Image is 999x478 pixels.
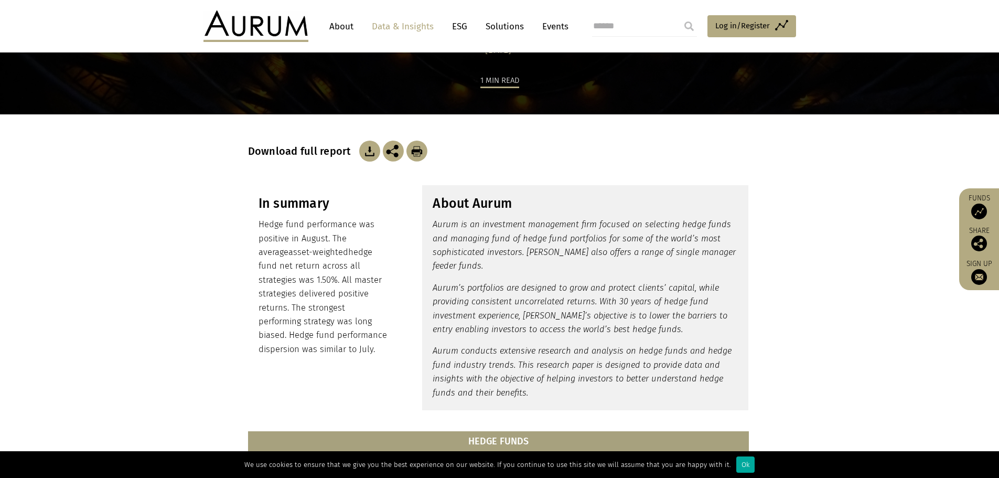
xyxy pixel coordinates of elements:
[248,145,357,157] h3: Download full report
[964,194,994,219] a: Funds
[433,219,736,271] em: Aurum is an investment management firm focused on selecting hedge funds and managing fund of hedg...
[679,16,700,37] input: Submit
[964,227,994,251] div: Share
[359,141,380,162] img: Download Article
[259,218,389,356] p: Hedge fund performance was positive in August. The average hedge fund net return across all strat...
[433,346,732,397] em: Aurum conducts extensive research and analysis on hedge funds and hedge fund industry trends. Thi...
[971,236,987,251] img: Share this post
[433,283,727,334] em: Aurum’s portfolios are designed to grow and protect clients’ capital, while providing consistent ...
[433,196,738,211] h3: About Aurum
[203,10,308,42] img: Aurum
[447,17,472,36] a: ESG
[383,141,404,162] img: Share this post
[248,431,749,452] th: HEDGE FUNDS
[964,259,994,285] a: Sign up
[480,74,519,88] div: 1 min read
[288,247,348,257] span: asset-weighted
[736,456,755,473] div: Ok
[406,141,427,162] img: Download Article
[259,196,389,211] h3: In summary
[367,17,439,36] a: Data & Insights
[715,19,770,32] span: Log in/Register
[480,17,529,36] a: Solutions
[971,204,987,219] img: Access Funds
[324,17,359,36] a: About
[971,269,987,285] img: Sign up to our newsletter
[537,17,568,36] a: Events
[707,15,796,37] a: Log in/Register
